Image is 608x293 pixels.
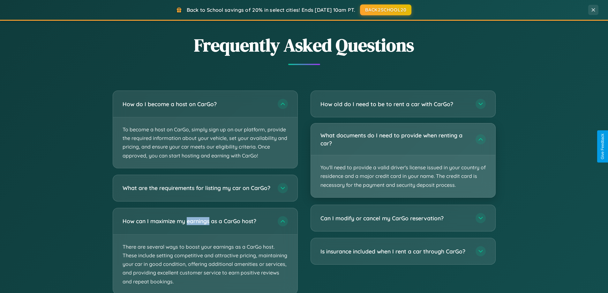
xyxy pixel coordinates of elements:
h3: Can I modify or cancel my CarGo reservation? [320,214,469,222]
p: To become a host on CarGo, simply sign up on our platform, provide the required information about... [113,117,297,168]
h3: Is insurance included when I rent a car through CarGo? [320,247,469,255]
h2: Frequently Asked Questions [113,33,496,57]
span: Back to School savings of 20% in select cities! Ends [DATE] 10am PT. [187,7,355,13]
h3: What are the requirements for listing my car on CarGo? [123,184,271,192]
p: You'll need to provide a valid driver's license issued in your country of residence and a major c... [311,155,495,197]
h3: What documents do I need to provide when renting a car? [320,131,469,147]
h3: How do I become a host on CarGo? [123,100,271,108]
div: Give Feedback [600,134,605,159]
h3: How can I maximize my earnings as a CarGo host? [123,217,271,225]
button: BACK2SCHOOL20 [360,4,411,15]
h3: How old do I need to be to rent a car with CarGo? [320,100,469,108]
